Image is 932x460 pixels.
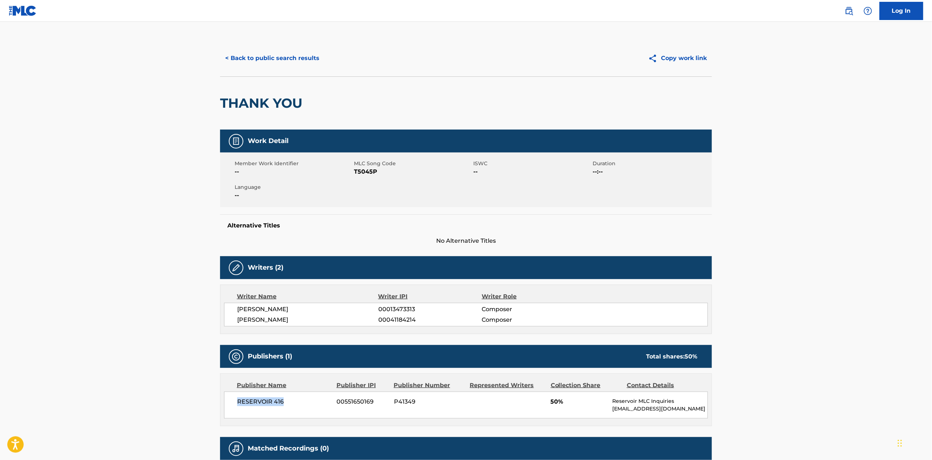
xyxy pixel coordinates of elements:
[232,352,240,361] img: Publishers
[354,160,471,167] span: MLC Song Code
[248,444,329,453] h5: Matched Recordings (0)
[237,305,378,314] span: [PERSON_NAME]
[235,167,352,176] span: --
[248,137,288,145] h5: Work Detail
[235,160,352,167] span: Member Work Identifier
[896,425,932,460] iframe: Chat Widget
[237,292,378,301] div: Writer Name
[613,405,708,413] p: [EMAIL_ADDRESS][DOMAIN_NAME]
[646,352,697,361] div: Total shares:
[354,167,471,176] span: T5045P
[237,397,331,406] span: RESERVOIR 416
[551,397,607,406] span: 50%
[394,381,464,390] div: Publisher Number
[593,160,710,167] span: Duration
[482,292,576,301] div: Writer Role
[220,237,712,245] span: No Alternative Titles
[235,183,352,191] span: Language
[220,49,324,67] button: < Back to public search results
[232,444,240,453] img: Matched Recordings
[248,263,283,272] h5: Writers (2)
[482,316,576,324] span: Composer
[473,167,591,176] span: --
[685,353,697,360] span: 50 %
[861,4,875,18] div: Help
[227,222,705,229] h5: Alternative Titles
[470,381,545,390] div: Represented Writers
[842,4,856,18] a: Public Search
[394,397,465,406] span: P41349
[593,167,710,176] span: --:--
[551,381,621,390] div: Collection Share
[235,191,352,200] span: --
[845,7,853,15] img: search
[864,7,872,15] img: help
[378,316,482,324] span: 00041184214
[232,263,240,272] img: Writers
[9,5,37,16] img: MLC Logo
[237,316,378,324] span: [PERSON_NAME]
[378,292,482,301] div: Writer IPI
[378,305,482,314] span: 00013473313
[248,352,292,361] h5: Publishers (1)
[232,137,240,146] img: Work Detail
[627,381,697,390] div: Contact Details
[220,95,306,111] h2: THANK YOU
[473,160,591,167] span: ISWC
[613,397,708,405] p: Reservoir MLC Inquiries
[237,381,331,390] div: Publisher Name
[336,381,388,390] div: Publisher IPI
[337,397,389,406] span: 00551650169
[648,54,661,63] img: Copy work link
[482,305,576,314] span: Composer
[643,49,712,67] button: Copy work link
[880,2,923,20] a: Log In
[898,432,902,454] div: Drag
